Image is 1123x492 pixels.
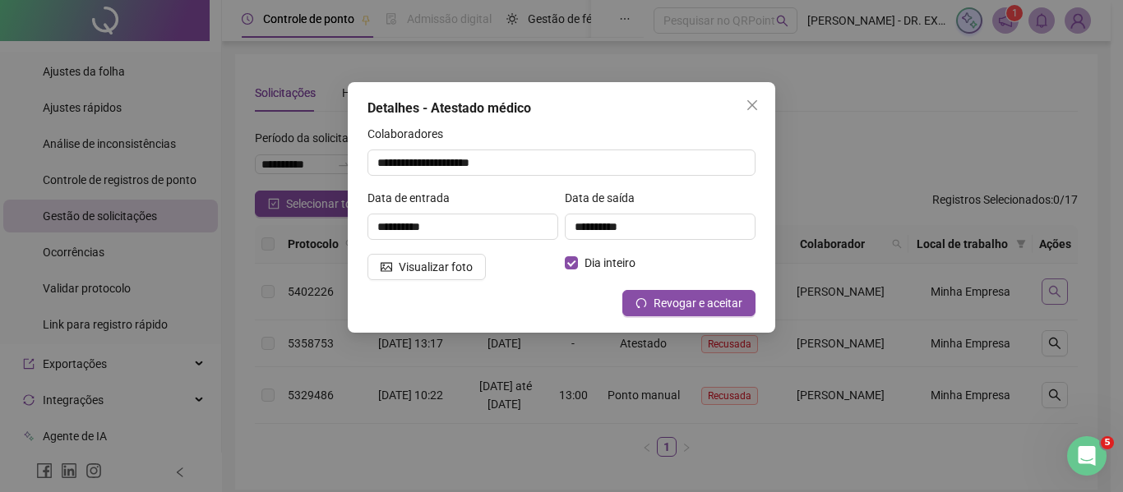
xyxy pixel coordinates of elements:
span: Dia inteiro [578,254,642,272]
span: Revogar e aceitar [654,294,742,312]
span: undo [635,297,647,309]
span: close [746,99,759,112]
span: Visualizar foto [399,258,473,276]
label: Colaboradores [367,125,454,143]
label: Data de saída [565,189,645,207]
button: Visualizar foto [367,254,486,280]
iframe: Intercom live chat [1067,436,1107,476]
div: Detalhes - Atestado médico [367,99,756,118]
button: Close [739,92,765,118]
span: 5 [1101,436,1114,449]
button: Revogar e aceitar [622,290,756,316]
label: Data de entrada [367,189,460,207]
span: picture [381,261,392,273]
